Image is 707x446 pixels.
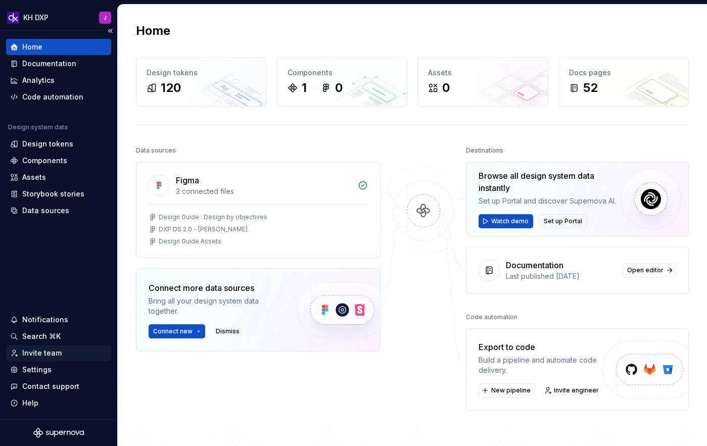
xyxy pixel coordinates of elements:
[147,68,256,78] div: Design tokens
[583,80,598,96] div: 52
[7,12,19,24] img: 0784b2da-6f85-42e6-8793-4468946223dc.png
[176,174,199,186] div: Figma
[2,7,115,28] button: KH DXPJ
[554,386,599,394] span: Invite engineer
[428,68,538,78] div: Assets
[22,381,79,391] div: Contact support
[22,365,52,375] div: Settings
[491,217,529,225] span: Watch demo
[335,80,343,96] div: 0
[6,186,111,202] a: Storybook stories
[506,271,617,281] div: Last published [DATE]
[6,378,111,394] button: Contact support
[22,398,38,408] div: Help
[22,139,73,149] div: Design tokens
[6,203,111,219] a: Data sources
[104,14,107,22] div: J
[442,80,450,96] div: 0
[23,13,49,23] div: KH DXP
[216,327,240,335] span: Dismiss
[8,123,68,131] div: Design system data
[479,383,535,398] button: New pipeline
[623,263,676,277] a: Open editor
[6,362,111,378] a: Settings
[159,213,267,221] div: Design Guide : Design by objectives
[288,68,397,78] div: Components
[627,266,664,274] span: Open editor
[417,57,548,107] a: Assets0
[479,355,603,375] div: Build a pipeline and automate code delivery.
[479,196,621,206] div: Set up Portal and discover Supernova AI.
[211,324,244,338] button: Dismiss
[6,345,111,361] a: Invite team
[6,56,111,72] a: Documentation
[6,72,111,88] a: Analytics
[22,315,68,325] div: Notifications
[22,75,55,85] div: Analytics
[6,169,111,185] a: Assets
[103,24,117,38] button: Collapse sidebar
[6,136,111,152] a: Design tokens
[541,383,603,398] a: Invite engineer
[33,428,84,438] svg: Supernova Logo
[136,162,381,258] a: Figma3 connected filesDesign Guide : Design by objectivesDXP DS 2.0 - [PERSON_NAME]Design Guide A...
[149,282,280,294] div: Connect more data sources
[22,59,76,69] div: Documentation
[6,89,111,105] a: Code automation
[159,225,248,233] div: DXP DS 2.0 - [PERSON_NAME]
[6,153,111,169] a: Components
[544,217,582,225] span: Set up Portal
[22,348,62,358] div: Invite team
[479,341,603,353] div: Export to code
[136,143,176,158] div: Data sources
[161,80,181,96] div: 120
[136,57,267,107] a: Design tokens120
[6,328,111,344] button: Search ⌘K
[479,214,533,228] button: Watch demo
[153,327,193,335] span: Connect new
[6,395,111,411] button: Help
[466,310,517,324] div: Code automation
[22,206,69,216] div: Data sources
[6,312,111,328] button: Notifications
[569,68,679,78] div: Docs pages
[6,39,111,55] a: Home
[491,386,531,394] span: New pipeline
[22,172,46,182] div: Assets
[22,42,42,52] div: Home
[149,296,280,316] div: Bring all your design system data together.
[149,324,205,338] button: Connect new
[302,80,307,96] div: 1
[558,57,689,107] a: Docs pages52
[539,214,587,228] button: Set up Portal
[159,237,221,245] div: Design Guide Assets
[176,186,352,196] div: 3 connected files
[22,189,84,199] div: Storybook stories
[136,23,170,39] h2: Home
[22,331,61,341] div: Search ⌘K
[22,156,67,166] div: Components
[277,57,408,107] a: Components10
[22,92,83,102] div: Code automation
[466,143,503,158] div: Destinations
[506,259,563,271] div: Documentation
[479,170,621,194] div: Browse all design system data instantly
